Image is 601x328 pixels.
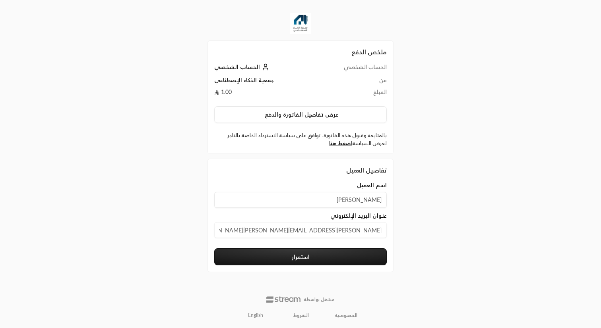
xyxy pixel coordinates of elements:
td: 1.00 [214,88,314,100]
input: عنوان البريد الإلكتروني [214,222,387,238]
button: استمرار [214,248,387,265]
button: عرض تفاصيل الفاتورة والدفع [214,106,387,123]
span: عنوان البريد الإلكتروني [330,212,387,220]
td: المبلغ [314,88,387,100]
a: English [244,309,268,322]
input: اسم العميل [214,192,387,208]
p: مشغل بواسطة [304,296,335,303]
img: Company Logo [290,13,311,34]
label: بالمتابعة وقبول هذه الفاتورة، توافق على سياسة الاسترداد الخاصة بالتاجر. لعرض السياسة . [214,132,387,147]
a: الخصوصية [335,312,357,318]
a: الشروط [293,312,309,318]
span: الحساب الشخصي [214,63,260,70]
td: الحساب الشخصي [314,63,387,76]
td: جمعية الذكاء الإصطناعي [214,76,314,88]
a: الحساب الشخصي [214,63,271,70]
div: تفاصيل العميل [214,165,387,175]
a: اضغط هنا [329,140,352,146]
span: اسم العميل [357,181,387,189]
td: من [314,76,387,88]
h2: ملخص الدفع [214,47,387,57]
